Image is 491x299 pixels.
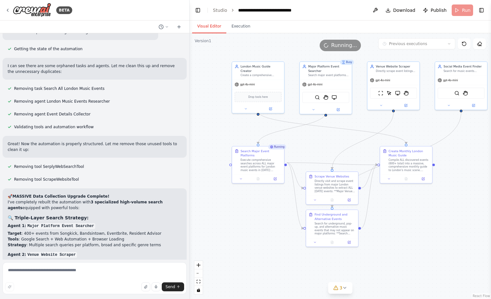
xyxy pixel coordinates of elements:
[8,199,182,211] p: I've completely rebuilt the automation with equipped with powerful tools:
[213,8,227,13] a: Studio
[240,83,255,86] span: gpt-4o-mini
[8,252,77,257] strong: Agent 2:
[8,224,95,228] strong: Agent 1:
[213,7,310,13] nav: breadcrumb
[376,64,417,68] div: Venue Website Scraper
[306,171,358,205] div: Scrape Venue WebsitesDirectly visit and scrape event listings from major London venue websites to...
[8,231,21,236] strong: Target
[162,282,184,291] button: Send
[193,6,202,15] button: Hide left sidebar
[397,176,415,181] button: No output available
[463,90,468,96] img: StagehandTool
[268,144,286,149] div: Running
[342,197,356,202] button: Open in side panel
[287,161,303,190] g: Edge from 205769f4-82bc-48c3-8461-11bb76ae2d47 to 4f2805a3-af58-404a-8ea0-6674ce1684b5
[248,95,268,99] span: Drop tools here
[376,79,390,82] span: gpt-4o-mini
[13,3,51,17] img: Logo
[14,112,90,117] span: Removing agent Event Details Collector
[477,6,486,15] button: Show right sidebar
[256,111,408,144] g: Edge from 407d652a-676b-4677-8114-00d224db31e1 to 59d2c760-b194-4e27-b769-0b5f9d10f427
[26,223,96,229] code: Major Platform Event Searcher
[387,90,392,96] img: ScrapeElementFromWebsiteTool
[226,20,255,33] button: Execution
[332,95,337,100] img: BrowserbaseLoadTool
[14,124,94,130] span: Validating tools and automation workflow
[287,161,303,230] g: Edge from 205769f4-82bc-48c3-8461-11bb76ae2d47 to 8e55b33a-c9c3-4015-8189-df7e433e510a
[376,69,417,73] div: Directly scrape event listings from major London venue websites including O2 venues, [GEOGRAPHIC_...
[14,46,82,51] span: Getting the state of the automation
[240,149,281,157] div: Search Major Event Platforms
[339,285,342,291] span: 3
[259,106,283,111] button: Open in side panel
[308,64,349,73] div: Major Platform Event Searcher
[340,60,354,65] div: Busy
[240,74,281,77] div: Create a comprehensive monthly guide to London's music events covering all genres from electronic...
[8,215,89,220] strong: 🔍 Triple-Layer Search Strategy:
[315,222,355,235] div: Search for underground, pop-up, and alternative music events that may not appear on major platfor...
[431,7,447,13] span: Publish
[383,4,418,16] button: Download
[194,269,203,278] button: zoom out
[380,146,433,184] div: Create Monthly London Music GuideCompile ALL discovered events (600+ total) into a massive, compr...
[232,61,284,114] div: London Music Guide CreatorCreate a comprehensive monthly guide to London's music events covering ...
[240,158,281,172] div: Execute comprehensive searches across ALL major event platforms for London music events in [DATE]...
[141,282,150,291] button: Upload files
[378,38,455,49] button: Previous executions
[192,20,226,33] button: Visual Editor
[5,282,14,291] button: Improve this prompt
[323,197,341,202] button: No output available
[152,282,160,291] button: Click to speak your automation idea
[8,236,182,242] li: : Google Search + Web Automation + Browser Loading
[326,107,350,112] button: Open in side panel
[361,163,378,231] g: Edge from 8e55b33a-c9c3-4015-8189-df7e433e510a to 59d2c760-b194-4e27-b769-0b5f9d10f427
[194,261,203,269] button: zoom in
[394,103,418,108] button: Open in side panel
[389,158,430,172] div: Compile ALL discovered events (600+ total) into a massive, comprehensive monthly guide to London'...
[315,95,320,100] img: SerplyWebSearchTool
[287,161,377,167] g: Edge from 205769f4-82bc-48c3-8461-11bb76ae2d47 to 59d2c760-b194-4e27-b769-0b5f9d10f427
[389,41,427,46] span: Previous executions
[389,149,430,157] div: Create Monthly London Music Guide
[328,282,353,294] button: 3
[14,177,79,182] span: Removing tool ScrapeWebsiteTool
[8,237,19,241] strong: Tools
[8,242,182,248] li: : Multiple search queries per platform, broad and specific genre terms
[308,74,349,77] div: Search major event platforms (Songkick, Bandsintown, Eventbrite, Resident Advisor) to find hundre...
[299,61,352,114] div: BusyMajor Platform Event SearcherSearch major event platforms (Songkick, Bandsintown, Eventbrite,...
[331,42,357,49] span: Running...
[14,164,84,169] span: Removing tool SerplyWebSearchTool
[454,90,459,96] img: SerplyWebSearchTool
[232,146,284,184] div: RunningSearch Major Event PlatformsExecute comprehensive searches across ALL major event platform...
[306,209,358,247] div: Find Underground and Alternative EventsSearch for underground, pop-up, and alternative music even...
[342,240,356,245] button: Open in side panel
[249,176,267,181] button: No output available
[435,61,487,110] div: Social Media Event FinderSearch for music events announced on social media platforms and smaller ...
[444,69,485,73] div: Search for music events announced on social media platforms and smaller event listing sites. Find...
[14,99,110,104] span: Removing agent London Music Events Researcher
[323,240,341,245] button: No output available
[194,261,203,294] div: React Flow controls
[330,112,395,169] g: Edge from 34524be8-7fb1-434f-8b8e-90d006e967a8 to 4f2805a3-af58-404a-8ea0-6674ce1684b5
[315,179,355,193] div: Directly visit and scrape event listings from major London venue websites to extract ALL [DATE] e...
[174,23,184,31] button: Start a new chat
[156,23,171,31] button: Switch to previous chat
[8,63,182,75] p: I can see there are some orphaned tasks and agents. Let me clean this up and remove the unnecessa...
[8,231,182,236] li: : 400+ events from Songkick, Bandsintown, Eventbrite, Resident Advisor
[166,284,175,289] span: Send
[194,286,203,294] button: toggle interactivity
[8,259,182,265] li: : 200+ events directly from 20+ major venue websites
[361,163,378,190] g: Edge from 4f2805a3-af58-404a-8ea0-6674ce1684b5 to 59d2c760-b194-4e27-b769-0b5f9d10f427
[395,90,400,96] img: BrowserbaseLoadTool
[26,252,77,258] code: Venue Website Scraper
[416,176,430,181] button: Open in side panel
[444,64,485,68] div: Social Media Event Finder
[256,112,328,144] g: Edge from ce80f92f-6dec-416a-a1b7-6c521167bc03 to 205769f4-82bc-48c3-8461-11bb76ae2d47
[8,243,27,247] strong: Strategy
[315,174,349,178] div: Scrape Venue Websites
[8,193,182,199] h2: 🚀
[14,86,105,91] span: Removing task Search All London Music Events
[268,176,282,181] button: Open in side panel
[240,64,281,73] div: London Music Guide Creator
[308,83,323,86] span: gpt-4o-mini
